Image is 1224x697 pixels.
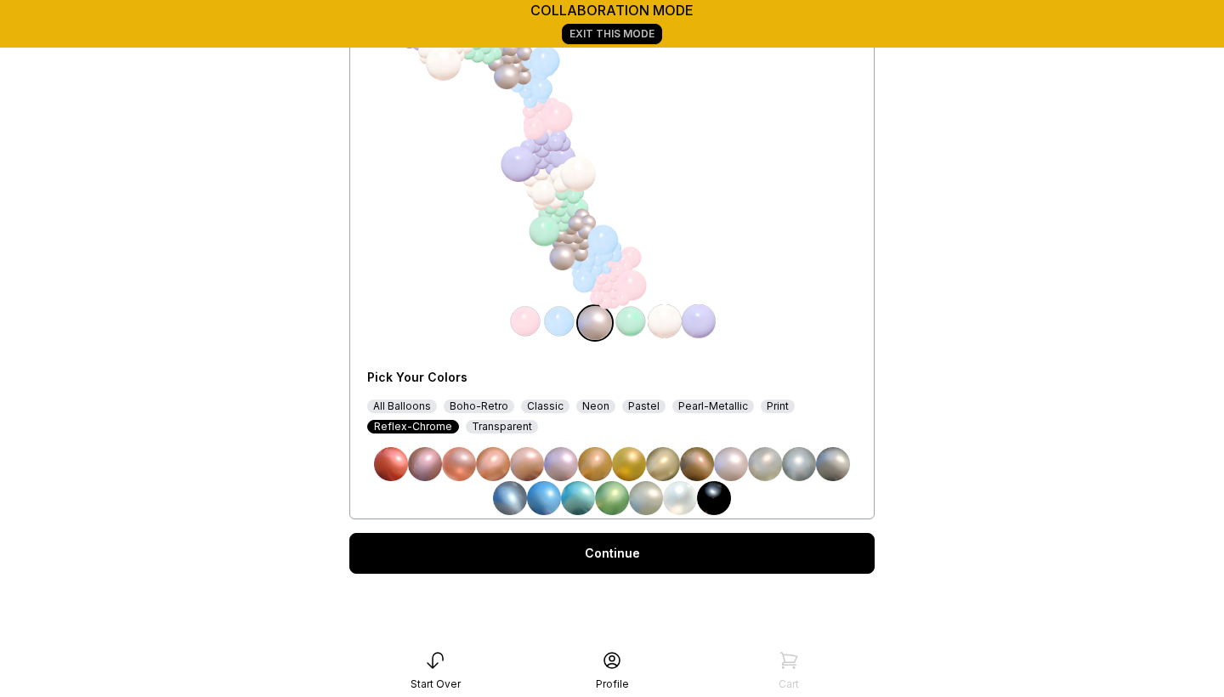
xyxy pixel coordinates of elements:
div: Neon [576,399,615,413]
div: Boho-Retro [444,399,514,413]
a: Continue [349,533,875,574]
div: Profile [596,677,629,691]
div: Reflex-Chrome [367,420,459,433]
div: Transparent [466,420,538,433]
div: Pastel [622,399,666,413]
div: Classic [521,399,569,413]
a: Exit This Mode [562,24,662,44]
div: All Balloons [367,399,437,413]
div: Pick Your Colors [367,369,661,386]
div: Start Over [411,677,461,691]
div: Cart [779,677,799,691]
div: Print [761,399,795,413]
div: Pearl-Metallic [672,399,754,413]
